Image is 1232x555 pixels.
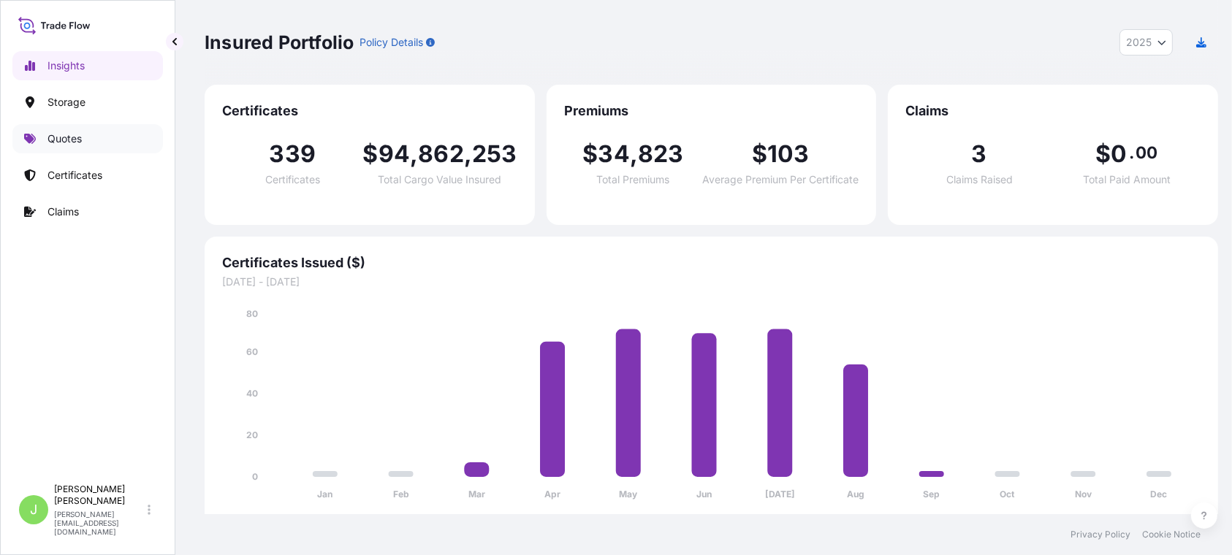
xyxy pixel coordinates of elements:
[47,131,82,146] p: Quotes
[702,175,859,185] span: Average Premium Per Certificate
[1136,147,1157,158] span: 00
[393,489,409,500] tspan: Feb
[1075,489,1092,500] tspan: Nov
[246,388,258,399] tspan: 40
[1142,529,1201,540] a: Cookie Notice
[1095,142,1111,166] span: $
[379,175,502,185] span: Total Cargo Value Insured
[1111,142,1128,166] span: 0
[946,175,1013,185] span: Claims Raised
[544,489,560,500] tspan: Apr
[47,204,79,219] p: Claims
[47,95,85,110] p: Storage
[905,102,1201,120] span: Claims
[30,502,37,517] span: J
[752,142,767,166] span: $
[630,142,638,166] span: ,
[472,142,517,166] span: 253
[847,489,864,500] tspan: Aug
[252,471,258,482] tspan: 0
[1071,529,1130,540] a: Privacy Policy
[1083,175,1171,185] span: Total Paid Amount
[564,102,859,120] span: Premiums
[360,35,423,50] p: Policy Details
[1126,35,1152,50] span: 2025
[54,510,145,536] p: [PERSON_NAME][EMAIL_ADDRESS][DOMAIN_NAME]
[362,142,378,166] span: $
[1000,489,1016,500] tspan: Oct
[464,142,472,166] span: ,
[47,168,102,183] p: Certificates
[619,489,638,500] tspan: May
[265,175,320,185] span: Certificates
[418,142,464,166] span: 862
[246,308,258,319] tspan: 80
[269,142,316,166] span: 339
[1129,147,1134,158] span: .
[1151,489,1168,500] tspan: Dec
[765,489,795,500] tspan: [DATE]
[597,175,670,185] span: Total Premiums
[12,51,163,80] a: Insights
[12,88,163,117] a: Storage
[410,142,418,166] span: ,
[12,197,163,226] a: Claims
[47,58,85,73] p: Insights
[696,489,712,500] tspan: Jun
[12,161,163,190] a: Certificates
[972,142,987,166] span: 3
[246,346,258,357] tspan: 60
[205,31,354,54] p: Insured Portfolio
[12,124,163,153] a: Quotes
[638,142,684,166] span: 823
[923,489,940,500] tspan: Sep
[317,489,332,500] tspan: Jan
[222,275,1201,289] span: [DATE] - [DATE]
[468,489,485,500] tspan: Mar
[582,142,598,166] span: $
[222,254,1201,272] span: Certificates Issued ($)
[1119,29,1173,55] button: Year Selector
[767,142,810,166] span: 103
[246,429,258,440] tspan: 20
[54,483,145,507] p: [PERSON_NAME] [PERSON_NAME]
[379,142,410,166] span: 94
[222,102,517,120] span: Certificates
[598,142,630,166] span: 34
